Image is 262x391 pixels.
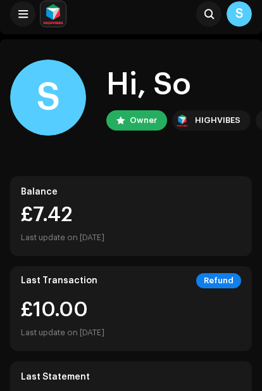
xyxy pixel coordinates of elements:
div: Last Transaction [21,276,97,286]
re-o-card-value: Balance [10,176,252,256]
div: Last update on [DATE] [21,230,241,245]
div: S [10,60,86,136]
div: Refund [196,273,241,288]
div: Owner [130,113,157,128]
div: Last Statement [21,372,241,382]
div: Balance [21,187,241,197]
div: HIGHVIBES [195,113,240,128]
div: Last update on [DATE] [21,325,104,340]
div: S [227,1,252,27]
img: feab3aad-9b62-475c-8caf-26f15a9573ee [175,113,190,128]
img: feab3aad-9b62-475c-8caf-26f15a9573ee [41,1,66,27]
